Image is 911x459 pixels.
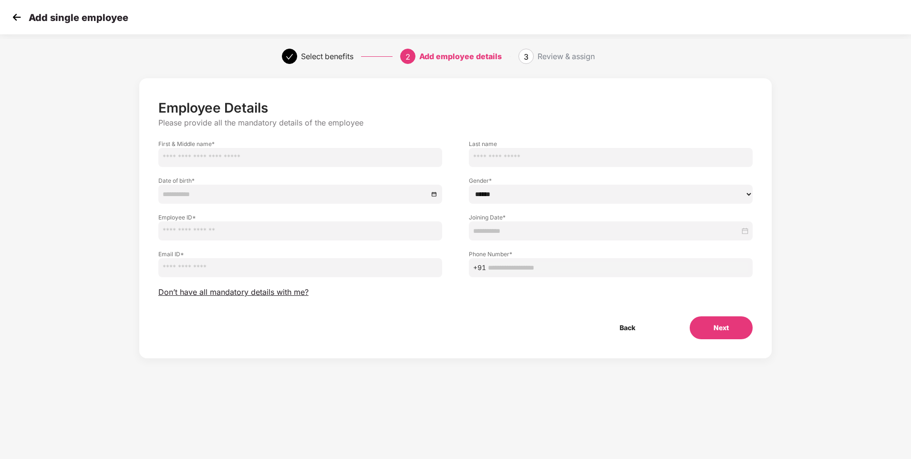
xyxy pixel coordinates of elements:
label: First & Middle name [158,140,442,148]
label: Employee ID [158,213,442,221]
label: Gender [469,177,753,185]
p: Please provide all the mandatory details of the employee [158,118,753,128]
img: svg+xml;base64,PHN2ZyB4bWxucz0iaHR0cDovL3d3dy53My5vcmcvMjAwMC9zdmciIHdpZHRoPSIzMCIgaGVpZ2h0PSIzMC... [10,10,24,24]
label: Date of birth [158,177,442,185]
p: Add single employee [29,12,128,23]
span: 3 [524,52,528,62]
span: +91 [473,262,486,273]
label: Phone Number [469,250,753,258]
span: Don’t have all mandatory details with me? [158,287,309,297]
label: Last name [469,140,753,148]
div: Add employee details [419,49,502,64]
p: Employee Details [158,100,753,116]
div: Review & assign [538,49,595,64]
span: check [286,53,293,61]
button: Next [690,316,753,339]
span: 2 [405,52,410,62]
button: Back [596,316,659,339]
label: Joining Date [469,213,753,221]
label: Email ID [158,250,442,258]
div: Select benefits [301,49,353,64]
